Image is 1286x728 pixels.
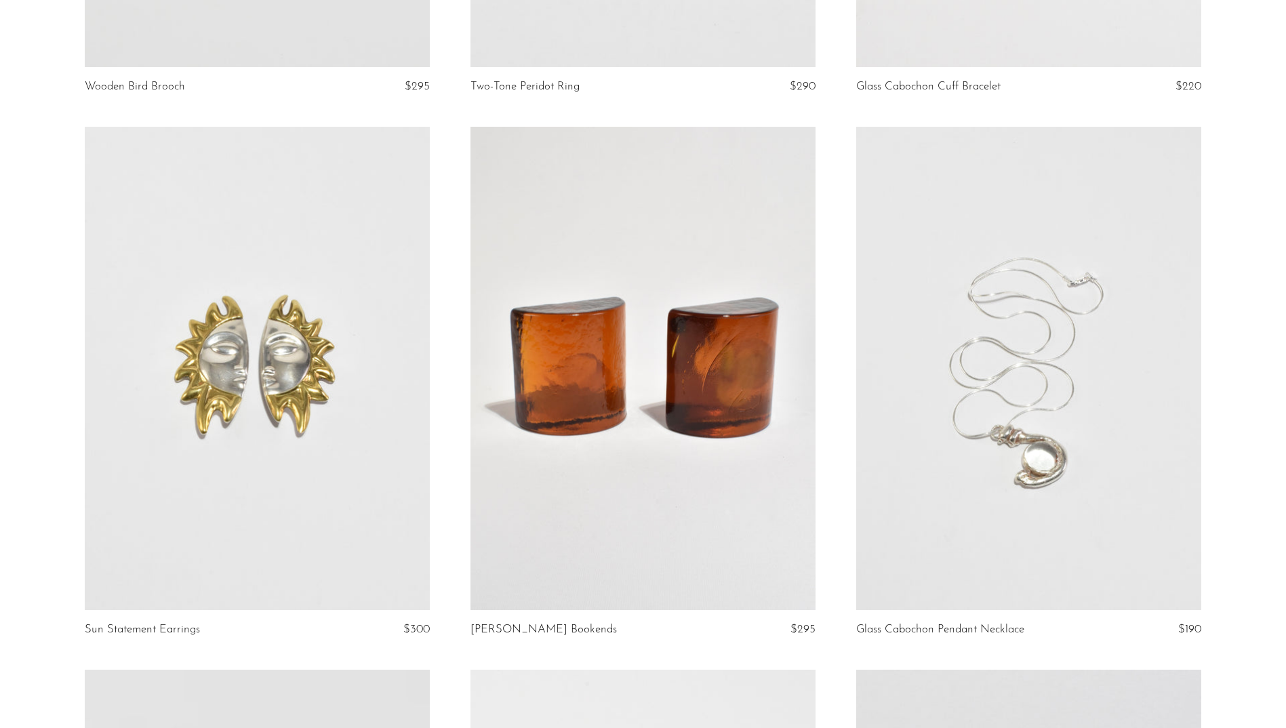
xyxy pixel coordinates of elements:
[403,624,430,635] span: $300
[856,81,1001,93] a: Glass Cabochon Cuff Bracelet
[85,81,185,93] a: Wooden Bird Brooch
[1176,81,1201,92] span: $220
[856,624,1024,636] a: Glass Cabochon Pendant Necklace
[790,81,816,92] span: $290
[85,624,200,636] a: Sun Statement Earrings
[405,81,430,92] span: $295
[1178,624,1201,635] span: $190
[790,624,816,635] span: $295
[470,81,580,93] a: Two-Tone Peridot Ring
[470,624,617,636] a: [PERSON_NAME] Bookends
